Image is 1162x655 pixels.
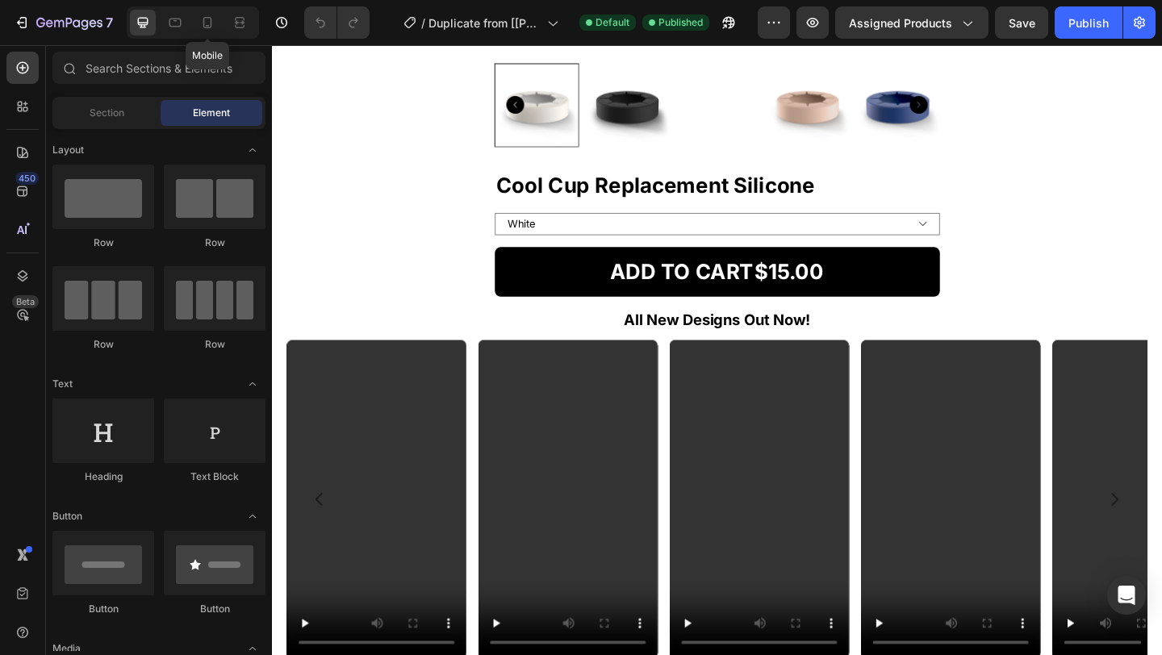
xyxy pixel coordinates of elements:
div: Undo/Redo [304,6,370,39]
button: 7 [6,6,120,39]
button: Publish [1055,6,1122,39]
span: Layout [52,143,84,157]
div: Heading [52,469,154,484]
input: Search Sections & Elements [52,52,265,84]
button: Carousel Next Arrow [894,471,939,516]
button: Carousel Back Arrow [29,471,74,516]
div: $15.00 [524,229,601,264]
div: Row [52,236,154,250]
span: Button [52,509,82,524]
span: Section [90,106,124,120]
span: / [421,15,425,31]
span: Save [1009,16,1035,30]
span: Toggle open [240,503,265,529]
div: Row [164,337,265,352]
button: Carousel Next Arrow [694,55,713,74]
div: ADD TO CART [368,231,524,262]
div: Text Block [164,469,265,484]
span: Assigned Products [849,15,952,31]
iframe: Design area [272,45,1162,655]
h2: Cool Cup Replacement Silicone [242,136,726,169]
div: Button [164,602,265,616]
span: Text [52,377,73,391]
button: Assigned Products [835,6,989,39]
div: Row [52,337,154,352]
span: Toggle open [240,371,265,397]
div: 450 [15,172,39,185]
div: Publish [1068,15,1109,31]
div: Beta [12,295,39,308]
button: ADD TO CART [242,219,726,273]
button: Save [995,6,1048,39]
p: 7 [106,13,113,32]
div: Open Intercom Messenger [1107,576,1146,615]
span: Published [658,15,703,30]
span: Toggle open [240,137,265,163]
h2: All New Designs Out Now! [16,286,952,311]
div: Button [52,602,154,616]
span: Element [193,106,230,120]
span: Duplicate from [[PERSON_NAME] GP] Home Page [428,15,541,31]
div: Row [164,236,265,250]
span: Default [596,15,629,30]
